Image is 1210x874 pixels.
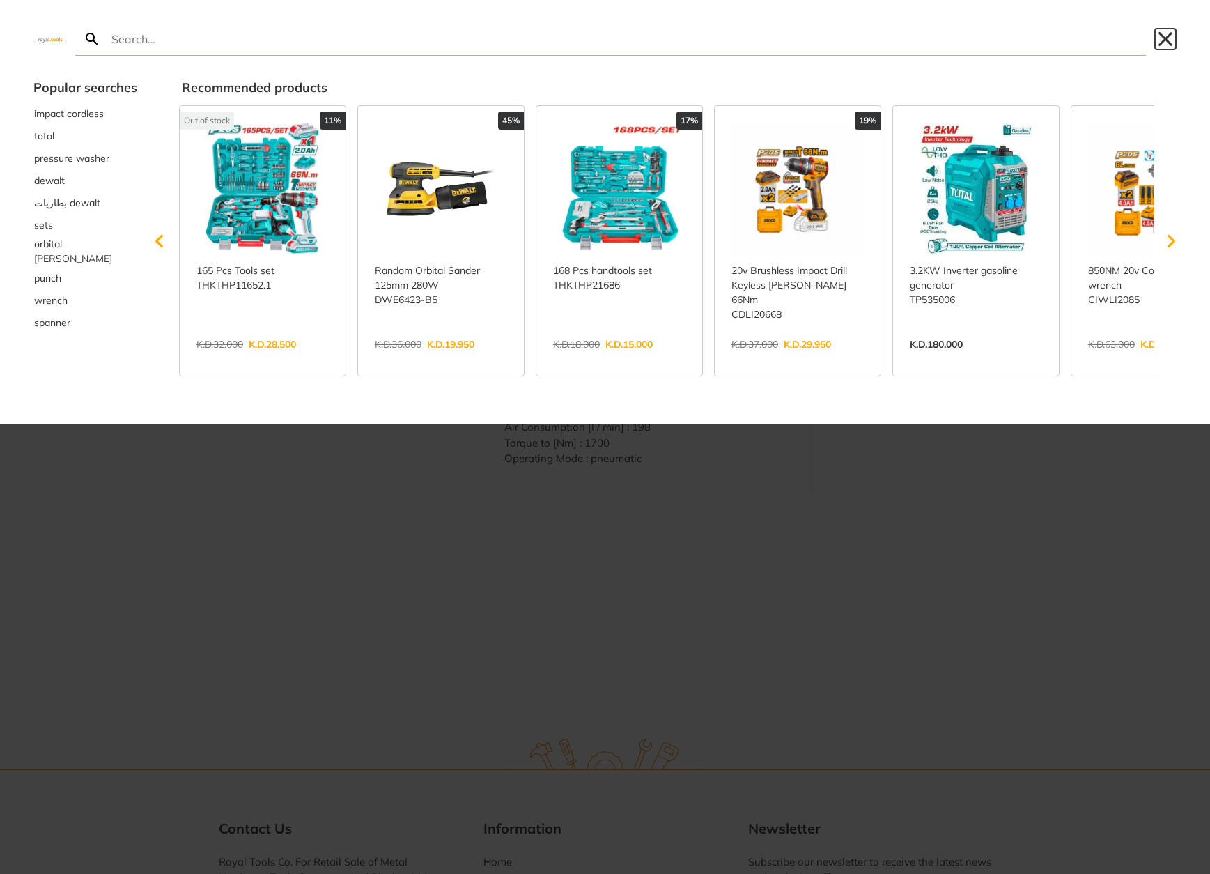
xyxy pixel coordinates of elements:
button: Select suggestion: spanner [33,312,137,334]
div: Suggestion: total [33,125,137,147]
span: spanner [34,316,70,330]
svg: Scroll right [1157,227,1185,255]
div: 45% [498,112,524,130]
button: Select suggestion: total [33,125,137,147]
button: Select suggestion: sets [33,214,137,236]
span: impact cordless [34,107,104,121]
div: Suggestion: pressure washer [33,147,137,169]
div: Suggestion: بطاريات dewalt [33,192,137,214]
div: Suggestion: impact cordless [33,102,137,125]
button: Close [1154,28,1177,50]
span: orbital [PERSON_NAME] [34,237,137,266]
svg: Search [84,31,100,47]
div: 17% [676,112,702,130]
img: Close [33,36,67,42]
div: 11% [320,112,346,130]
span: wrench [34,293,68,308]
button: Select suggestion: pressure washer [33,147,137,169]
button: Select suggestion: impact cordless [33,102,137,125]
span: بطاريات dewalt [34,196,100,210]
input: Search… [109,22,1146,55]
button: Select suggestion: orbital sande [33,236,137,267]
button: Select suggestion: punch [33,267,137,289]
div: Suggestion: dewalt [33,169,137,192]
span: total [34,129,54,144]
div: Suggestion: wrench [33,289,137,312]
span: dewalt [34,174,65,188]
div: Recommended products [182,78,1177,97]
div: Suggestion: spanner [33,312,137,334]
button: Select suggestion: wrench [33,289,137,312]
span: punch [34,271,61,286]
div: Suggestion: punch [33,267,137,289]
span: sets [34,218,53,233]
div: Suggestion: sets [33,214,137,236]
div: Popular searches [33,78,137,97]
span: pressure washer [34,151,109,166]
div: Suggestion: orbital sande [33,236,137,267]
svg: Scroll left [146,227,173,255]
div: Out of stock [180,112,234,130]
div: 19% [855,112,881,130]
button: Select suggestion: dewalt [33,169,137,192]
button: Select suggestion: بطاريات dewalt [33,192,137,214]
